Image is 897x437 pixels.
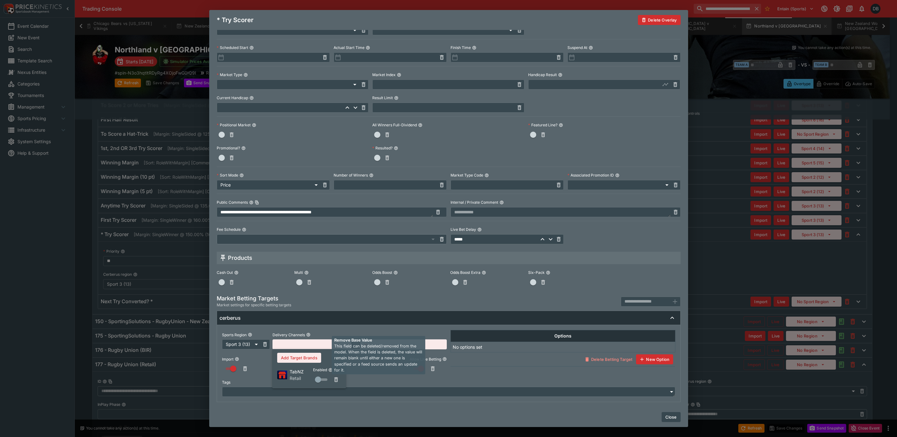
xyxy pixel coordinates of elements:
[290,368,313,375] span: TabNZ
[277,353,321,363] button: Add Target Brands
[313,367,327,372] p: Enabled
[277,371,287,379] img: optKey
[328,368,333,372] button: Enabled
[334,337,423,343] p: Remove Base Value
[290,375,313,381] p: Retail
[334,343,423,373] p: This field can be deleted/removed from the model. When the field is deleted, the value will remai...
